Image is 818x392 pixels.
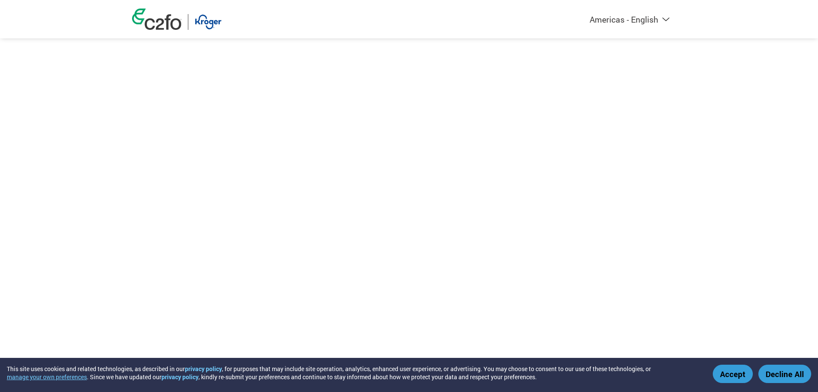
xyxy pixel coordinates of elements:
img: c2fo logo [132,9,181,30]
button: manage your own preferences [7,373,87,381]
img: Kroger [195,14,222,30]
button: Decline All [758,365,811,383]
div: This site uses cookies and related technologies, as described in our , for purposes that may incl... [7,365,700,381]
button: Accept [713,365,753,383]
a: privacy policy [161,373,199,381]
a: privacy policy [185,365,222,373]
